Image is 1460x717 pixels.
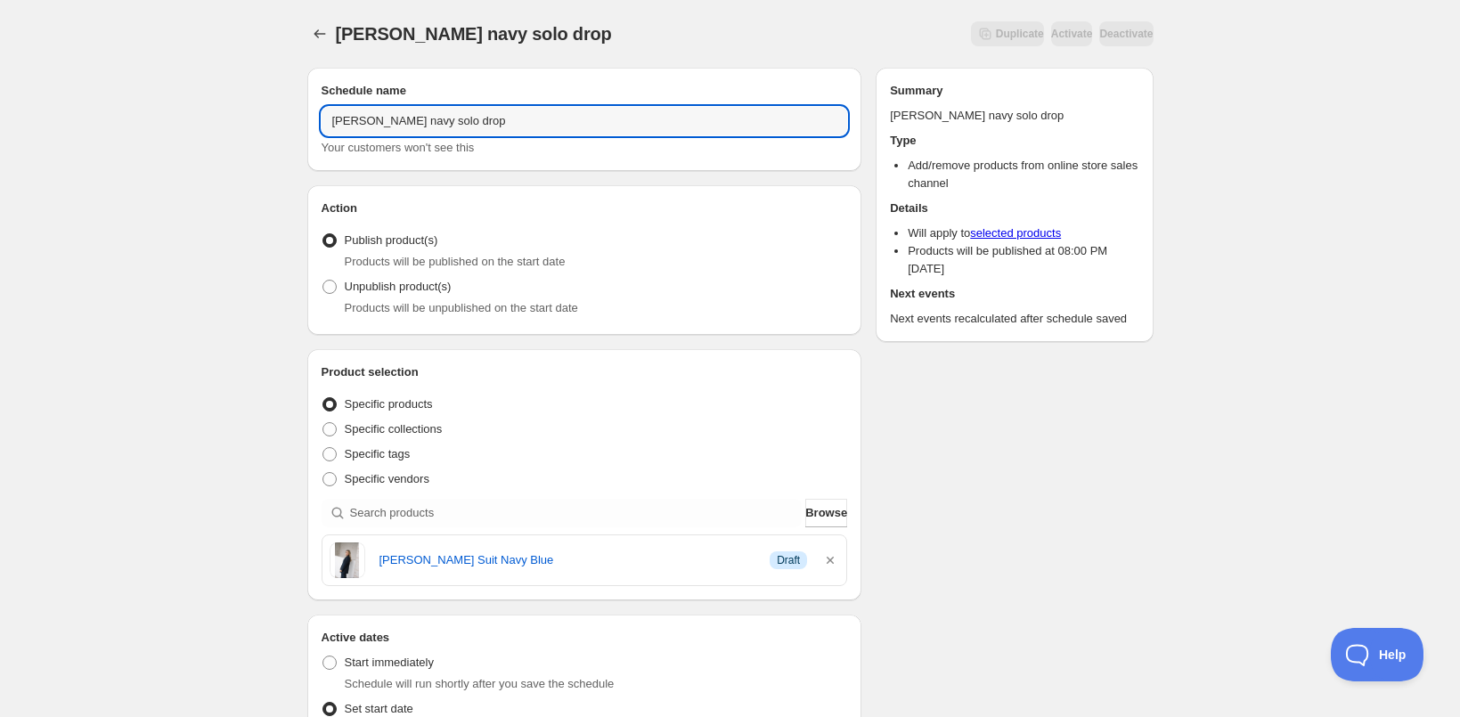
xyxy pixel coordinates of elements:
[805,499,847,527] button: Browse
[345,447,411,460] span: Specific tags
[322,200,848,217] h2: Action
[345,677,615,690] span: Schedule will run shortly after you save the schedule
[890,285,1138,303] h2: Next events
[908,157,1138,192] li: Add/remove products from online store sales channel
[336,24,612,44] span: [PERSON_NAME] navy solo drop
[345,233,438,247] span: Publish product(s)
[307,21,332,46] button: Schedules
[379,551,756,569] a: [PERSON_NAME] Suit Navy Blue
[322,141,475,154] span: Your customers won't see this
[345,255,566,268] span: Products will be published on the start date
[890,82,1138,100] h2: Summary
[322,629,848,647] h2: Active dates
[908,224,1138,242] li: Will apply to
[805,504,847,522] span: Browse
[890,200,1138,217] h2: Details
[345,472,429,485] span: Specific vendors
[345,301,578,314] span: Products will be unpublished on the start date
[350,499,803,527] input: Search products
[322,82,848,100] h2: Schedule name
[345,397,433,411] span: Specific products
[890,132,1138,150] h2: Type
[777,553,800,567] span: Draft
[345,702,413,715] span: Set start date
[345,422,443,436] span: Specific collections
[345,656,434,669] span: Start immediately
[890,310,1138,328] p: Next events recalculated after schedule saved
[1331,628,1424,681] iframe: Toggle Customer Support
[345,280,452,293] span: Unpublish product(s)
[908,242,1138,278] li: Products will be published at 08:00 PM [DATE]
[890,107,1138,125] p: [PERSON_NAME] navy solo drop
[970,226,1061,240] a: selected products
[322,363,848,381] h2: Product selection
